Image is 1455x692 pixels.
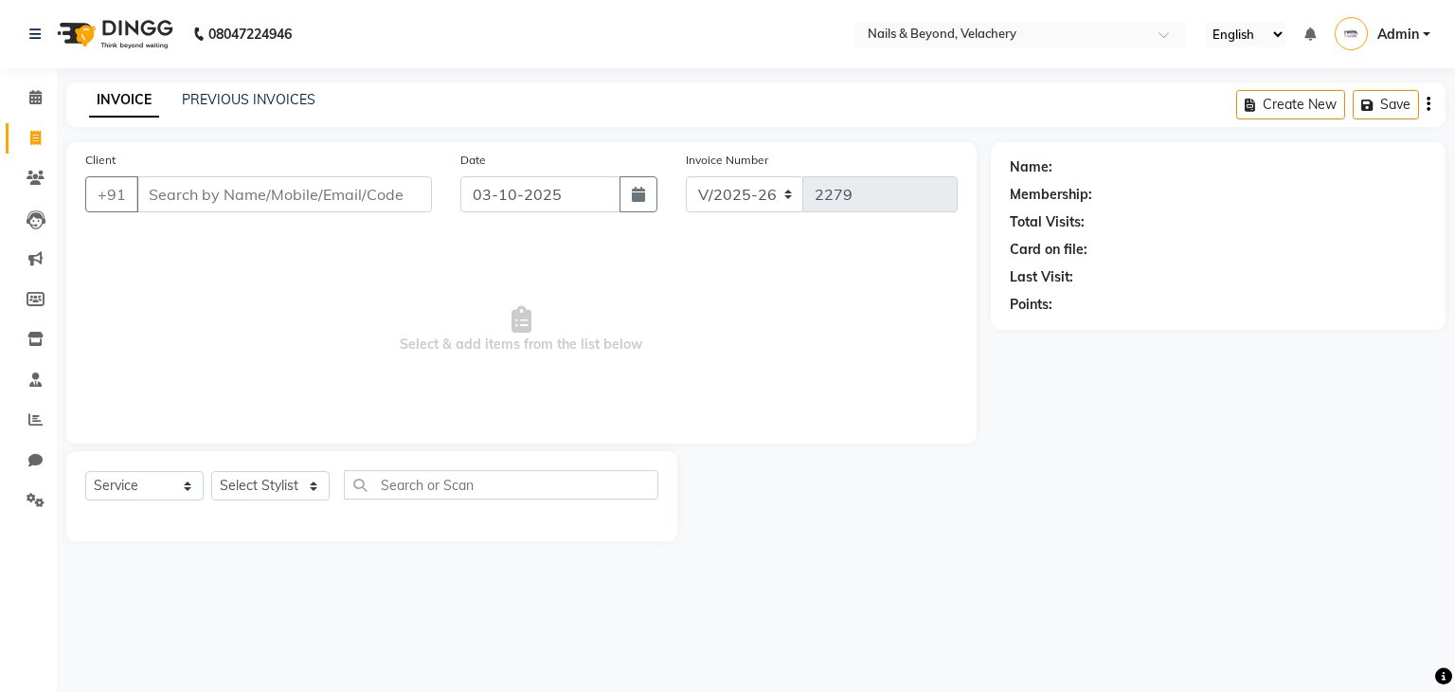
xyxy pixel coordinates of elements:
[1010,295,1052,315] div: Points:
[1010,267,1073,287] div: Last Visit:
[1010,240,1087,260] div: Card on file:
[344,470,658,500] input: Search or Scan
[1010,157,1052,177] div: Name:
[85,176,138,212] button: +91
[1010,185,1092,205] div: Membership:
[1236,90,1345,119] button: Create New
[1377,25,1419,45] span: Admin
[182,91,315,108] a: PREVIOUS INVOICES
[208,8,292,61] b: 08047224946
[686,152,768,169] label: Invoice Number
[1335,17,1368,50] img: Admin
[89,83,159,118] a: INVOICE
[460,152,486,169] label: Date
[136,176,432,212] input: Search by Name/Mobile/Email/Code
[1010,212,1085,232] div: Total Visits:
[85,152,116,169] label: Client
[85,235,958,425] span: Select & add items from the list below
[1353,90,1419,119] button: Save
[48,8,178,61] img: logo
